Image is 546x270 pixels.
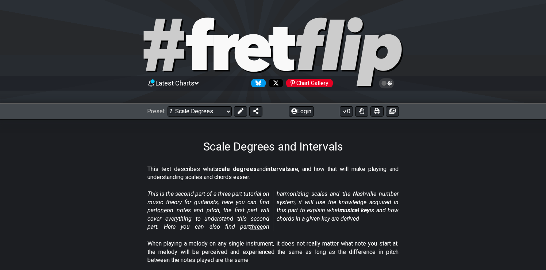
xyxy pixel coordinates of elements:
button: Print [370,106,384,117]
strong: scale degrees [215,166,257,172]
button: Login [289,106,314,117]
button: 0 [340,106,353,117]
p: When playing a melody on any single instrument, it does not really matter what note you start at,... [147,240,399,264]
div: Chart Gallery [286,79,333,87]
strong: musical key [339,207,370,214]
select: Preset [168,106,232,117]
button: Create image [386,106,399,117]
span: one [157,207,167,214]
strong: intervals [266,166,290,172]
a: #fretflip at Pinterest [283,79,333,87]
p: This text describes what and are, and how that will make playing and understanding scales and cho... [147,165,399,182]
span: Preset [147,108,165,115]
a: Follow #fretflip at Bluesky [248,79,266,87]
span: Toggle light / dark theme [382,80,391,87]
button: Toggle Dexterity for all fretkits [355,106,368,117]
button: Edit Preset [234,106,247,117]
span: Latest Charts [155,79,195,87]
em: This is the second part of a three part tutorial on music theory for guitarists, here you can fin... [147,190,399,230]
span: three [250,223,263,230]
h1: Scale Degrees and Intervals [203,140,343,153]
a: Follow #fretflip at X [266,79,283,87]
button: Share Preset [249,106,262,117]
